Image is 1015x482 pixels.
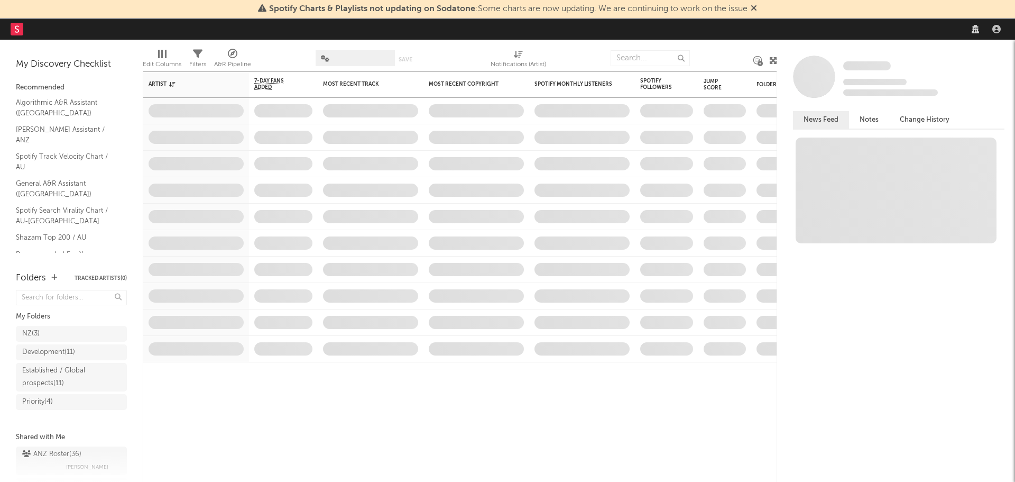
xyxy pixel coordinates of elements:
div: Spotify Monthly Listeners [534,81,614,87]
div: Notifications (Artist) [491,58,546,71]
div: My Discovery Checklist [16,58,127,71]
div: Recommended [16,81,127,94]
a: Established / Global prospects(11) [16,363,127,392]
a: Priority(4) [16,394,127,410]
a: Spotify Track Velocity Chart / AU [16,151,116,172]
a: NZ(3) [16,326,127,342]
button: News Feed [793,111,849,129]
span: [PERSON_NAME] [66,461,108,474]
a: Algorithmic A&R Assistant ([GEOGRAPHIC_DATA]) [16,97,116,119]
a: Development(11) [16,344,127,360]
div: Edit Columns [143,58,181,71]
div: Most Recent Track [323,81,402,87]
div: A&R Pipeline [214,45,251,76]
span: Some Artist [843,61,891,70]
div: Established / Global prospects ( 11 ) [22,365,97,390]
span: 0 fans last week [843,89,938,96]
span: Spotify Charts & Playlists not updating on Sodatone [269,5,475,13]
a: Recommended For You [16,249,116,260]
button: Save [399,57,412,62]
a: Spotify Search Virality Chart / AU-[GEOGRAPHIC_DATA] [16,205,116,226]
div: Edit Columns [143,45,181,76]
div: NZ ( 3 ) [22,328,40,340]
span: Dismiss [751,5,757,13]
input: Search for folders... [16,290,127,305]
a: Shazam Top 200 / AU [16,232,116,243]
div: ANZ Roster ( 36 ) [22,448,81,461]
div: Filters [189,58,206,71]
div: Most Recent Copyright [429,81,508,87]
span: 7-Day Fans Added [254,78,297,90]
div: Spotify Followers [640,78,677,90]
button: Tracked Artists(0) [75,276,127,281]
div: A&R Pipeline [214,58,251,71]
div: My Folders [16,311,127,323]
span: Tracking Since: [DATE] [843,79,907,85]
button: Notes [849,111,889,129]
input: Search... [611,50,690,66]
div: Notifications (Artist) [491,45,546,76]
div: Jump Score [704,78,730,91]
a: General A&R Assistant ([GEOGRAPHIC_DATA]) [16,178,116,199]
a: Some Artist [843,61,891,71]
div: Filters [189,45,206,76]
div: Development ( 11 ) [22,346,75,359]
div: Shared with Me [16,431,127,444]
div: Priority ( 4 ) [22,396,53,408]
div: Folders [756,81,836,88]
div: Artist [149,81,228,87]
button: Change History [889,111,960,129]
a: ANZ Roster(36)[PERSON_NAME] [16,447,127,475]
div: Folders [16,272,46,285]
span: : Some charts are now updating. We are continuing to work on the issue [269,5,748,13]
a: [PERSON_NAME] Assistant / ANZ [16,124,116,145]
